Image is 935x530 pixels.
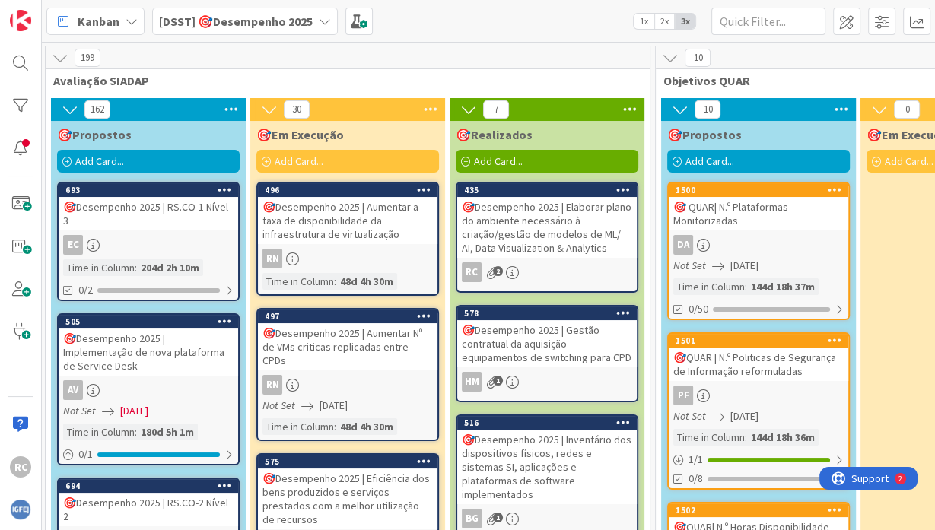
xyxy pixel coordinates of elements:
div: 1502 [669,503,848,517]
div: 1501 [676,335,848,346]
div: RN [258,249,437,268]
div: 575 [265,456,437,467]
span: : [745,429,747,446]
span: 🎯Propostos [667,127,742,142]
div: 144d 18h 36m [747,429,819,446]
div: 435🎯Desempenho 2025 | Elaborar plano do ambiente necessário à criação/gestão de modelos de ML/ AI... [457,183,637,258]
div: 1501🎯QUAR | N.º Politicas de Segurança de Informação reformuladas [669,334,848,381]
span: 7 [483,100,509,119]
div: 180d 5h 1m [137,424,198,440]
div: 497 [265,311,437,322]
div: 🎯Desempenho 2025 | Implementação de nova plataforma de Service Desk [59,328,238,376]
div: 🎯Desempenho 2025 | Gestão contratual da aquisição equipamentos de switching para CPD [457,320,637,367]
div: 694🎯Desempenho 2025 | RS.CO-2 Nível 2 [59,479,238,526]
div: Time in Column [63,259,135,276]
img: avatar [10,499,31,520]
div: PF [669,386,848,405]
div: Time in Column [63,424,135,440]
div: DA [669,235,848,255]
div: 578 [464,308,637,319]
i: Not Set [673,259,706,272]
i: Not Set [673,409,706,423]
div: 1500🎯 QUAR| N.º Plataformas Monitorizadas [669,183,848,230]
span: Avaliação SIADAP [53,73,631,88]
div: 578🎯Desempenho 2025 | Gestão contratual da aquisição equipamentos de switching para CPD [457,306,637,367]
span: : [334,418,336,435]
div: 🎯Desempenho 2025 | RS.CO-2 Nível 2 [59,493,238,526]
div: 435 [457,183,637,197]
div: PF [673,386,693,405]
span: 1 / 1 [689,452,703,468]
span: 10 [695,100,720,119]
div: 516🎯Desempenho 2025 | Inventário dos dispositivos físicos, redes e sistemas SI, aplicações e plat... [457,416,637,504]
div: 1500 [669,183,848,197]
div: 516 [457,416,637,430]
span: Add Card... [685,154,734,168]
span: 1x [634,14,654,29]
span: 0 [894,100,920,119]
span: 0/50 [689,301,708,317]
div: 575🎯Desempenho 2025 | Eficiência dos bens produzidos e serviços prestados com a melhor utilização... [258,455,437,529]
span: 30 [284,100,310,119]
div: 505🎯Desempenho 2025 | Implementação de nova plataforma de Service Desk [59,315,238,376]
span: : [135,424,137,440]
div: AV [63,380,83,400]
div: RN [262,375,282,395]
div: 0/1 [59,445,238,464]
div: 496 [265,185,437,195]
span: 0 / 1 [78,446,93,462]
div: BG [457,509,637,528]
span: : [745,278,747,295]
span: Add Card... [75,154,124,168]
div: 🎯Desempenho 2025 | Aumentar a taxa de disponibilidade da infraestrutura de virtualização [258,197,437,244]
div: 2 [79,6,83,18]
span: Add Card... [885,154,933,168]
div: 496 [258,183,437,197]
div: 48d 4h 30m [336,273,397,290]
span: 🎯Realizados [456,127,533,142]
div: 1/1 [669,450,848,469]
div: 1502 [676,505,848,516]
span: 2x [654,14,675,29]
div: 693 [65,185,238,195]
div: HM [462,372,482,392]
div: 🎯Desempenho 2025 | RS.CO-1 Nível 3 [59,197,238,230]
span: Kanban [78,12,119,30]
div: RC [10,456,31,478]
div: RC [462,262,482,282]
div: 🎯Desempenho 2025 | Aumentar Nº de VMs criticas replicadas entre CPDs [258,323,437,370]
div: 🎯Desempenho 2025 | Inventário dos dispositivos físicos, redes e sistemas SI, aplicações e platafo... [457,430,637,504]
div: RN [262,249,282,268]
div: Time in Column [262,418,334,435]
div: EC [63,235,83,255]
span: : [135,259,137,276]
div: 🎯QUAR | N.º Politicas de Segurança de Informação reformuladas [669,348,848,381]
div: 204d 2h 10m [137,259,203,276]
div: 496🎯Desempenho 2025 | Aumentar a taxa de disponibilidade da infraestrutura de virtualização [258,183,437,244]
span: 🎯Em Execução [256,127,344,142]
div: 575 [258,455,437,468]
span: [DATE] [730,258,758,274]
span: [DATE] [120,403,148,419]
span: 🎯Propostos [57,127,132,142]
div: 693 [59,183,238,197]
span: Add Card... [474,154,523,168]
div: 497🎯Desempenho 2025 | Aumentar Nº de VMs criticas replicadas entre CPDs [258,309,437,370]
span: 3x [675,14,695,29]
span: 1 [493,513,503,522]
div: RN [258,375,437,395]
div: 🎯 QUAR| N.º Plataformas Monitorizadas [669,197,848,230]
div: 144d 18h 37m [747,278,819,295]
div: HM [457,372,637,392]
span: 1 [493,376,503,386]
b: [DSST] 🎯Desempenho 2025 [159,14,313,29]
span: 10 [685,49,711,67]
div: 694 [59,479,238,493]
div: Time in Column [673,278,745,295]
div: 693🎯Desempenho 2025 | RS.CO-1 Nível 3 [59,183,238,230]
img: Visit kanbanzone.com [10,10,31,31]
i: Not Set [63,404,96,417]
input: Quick Filter... [711,8,825,35]
span: 162 [84,100,110,119]
div: AV [59,380,238,400]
